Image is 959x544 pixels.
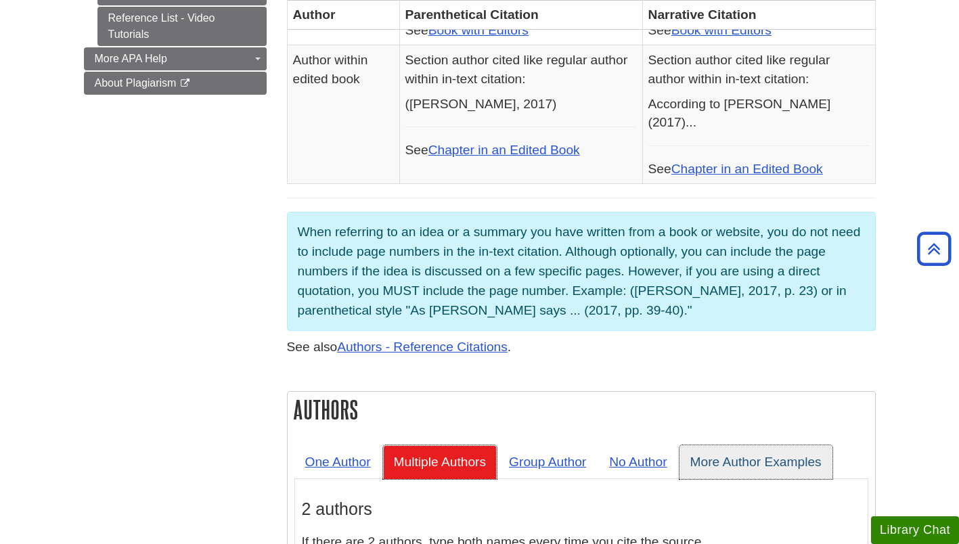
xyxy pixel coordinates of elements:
a: About Plagiarism [84,72,267,95]
button: Library Chat [871,516,959,544]
td: See [642,45,875,184]
a: Reference List - Video Tutorials [97,7,267,46]
h3: 2 authors [302,499,861,519]
a: Group Author [498,445,597,478]
a: Back to Top [912,240,956,258]
i: This link opens in a new window [179,79,191,88]
a: Authors - Reference Citations [337,340,508,354]
p: When referring to an idea or a summary you have written from a book or website, you do not need t... [298,223,865,320]
span: More APA Help [95,53,167,64]
a: Book with Editors [671,23,772,37]
p: ([PERSON_NAME], 2017) [405,95,637,113]
p: See also . [287,338,876,357]
span: About Plagiarism [95,77,177,89]
td: Author within edited book [287,45,399,184]
a: More APA Help [84,47,267,70]
a: One Author [294,445,382,478]
a: No Author [598,445,677,478]
p: Section author cited like regular author within in-text citation: [648,51,870,88]
a: More Author Examples [679,445,832,478]
a: Chapter in an Edited Book [428,143,580,157]
p: Section author cited like regular author within in-text citation: [405,51,637,88]
a: Chapter in an Edited Book [671,162,823,176]
td: See [399,45,642,184]
a: Book with Editors [428,23,529,37]
p: According to [PERSON_NAME] (2017)... [648,95,870,132]
h2: Authors [288,392,875,428]
a: Multiple Authors [383,445,497,478]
